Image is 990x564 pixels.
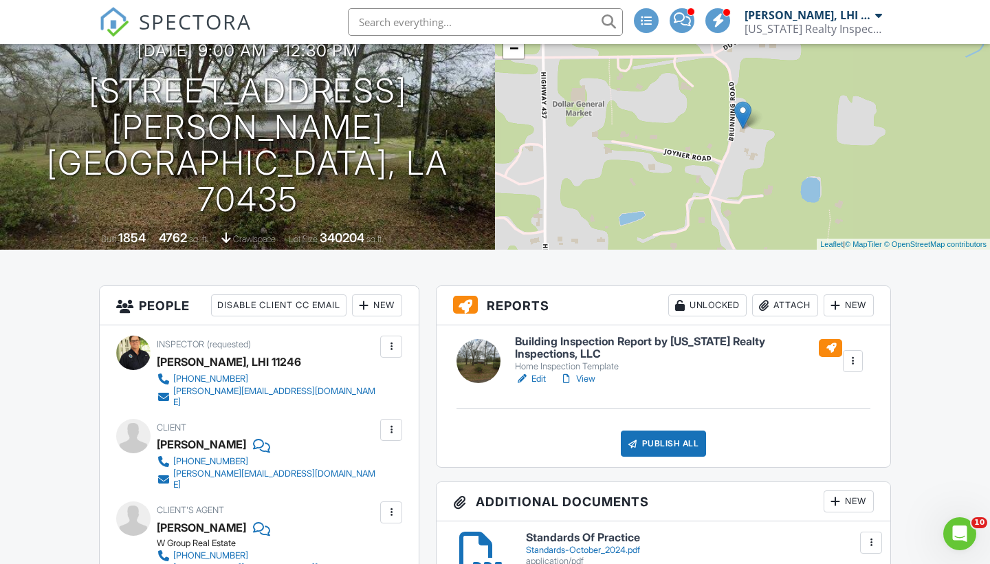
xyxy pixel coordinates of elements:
div: Louisiana Realty Inspections, LLC [745,22,882,36]
span: Inspector [157,339,204,349]
a: [PERSON_NAME] [157,517,246,538]
h1: [STREET_ADDRESS][PERSON_NAME] [GEOGRAPHIC_DATA], LA 70435 [22,73,473,218]
span: Client's Agent [157,505,224,515]
h3: Reports [437,286,890,325]
a: Leaflet [820,240,843,248]
div: 340204 [320,230,364,245]
div: New [824,490,874,512]
div: Attach [752,294,818,316]
a: Building Inspection Report by [US_STATE] Realty Inspections, LLC Home Inspection Template [515,336,842,372]
span: SPECTORA [139,7,252,36]
div: New [352,294,402,316]
div: Publish All [621,431,707,457]
span: sq.ft. [366,234,384,244]
div: 4762 [159,230,187,245]
span: Client [157,422,186,433]
div: Standards-October_2024.pdf [526,545,874,556]
div: [PERSON_NAME], LHI 11246 [745,8,872,22]
div: [PERSON_NAME] [157,434,246,455]
div: [PERSON_NAME][EMAIL_ADDRESS][DOMAIN_NAME] [173,468,377,490]
a: [PERSON_NAME][EMAIL_ADDRESS][DOMAIN_NAME] [157,386,377,408]
div: [PERSON_NAME][EMAIL_ADDRESS][DOMAIN_NAME] [173,386,377,408]
a: © OpenStreetMap contributors [884,240,987,248]
h3: [DATE] 9:00 am - 12:30 pm [137,41,358,60]
h3: People [100,286,419,325]
a: SPECTORA [99,19,252,47]
a: [PHONE_NUMBER] [157,455,377,468]
a: © MapTiler [845,240,882,248]
div: | [817,239,990,250]
h6: Building Inspection Report by [US_STATE] Realty Inspections, LLC [515,336,842,360]
div: [PHONE_NUMBER] [173,373,248,384]
div: [PHONE_NUMBER] [173,456,248,467]
input: Search everything... [348,8,623,36]
h3: Additional Documents [437,482,890,521]
span: 10 [971,517,987,528]
a: [PHONE_NUMBER] [157,549,377,563]
span: (requested) [207,339,251,349]
span: Built [101,234,116,244]
div: Disable Client CC Email [211,294,346,316]
h6: Standards Of Practice [526,532,874,544]
span: sq. ft. [189,234,208,244]
a: [PERSON_NAME][EMAIL_ADDRESS][DOMAIN_NAME] [157,468,377,490]
a: View [560,372,595,386]
iframe: Intercom live chat [943,517,976,550]
div: [PHONE_NUMBER] [173,550,248,561]
a: Edit [515,372,546,386]
a: Zoom out [503,38,524,58]
div: W Group Real Estate [157,538,388,549]
div: [PERSON_NAME], LHI 11246 [157,351,301,372]
img: The Best Home Inspection Software - Spectora [99,7,129,37]
span: Lot Size [289,234,318,244]
div: Unlocked [668,294,747,316]
div: Home Inspection Template [515,361,842,372]
div: 1854 [118,230,146,245]
span: crawlspace [233,234,276,244]
a: [PHONE_NUMBER] [157,372,377,386]
div: New [824,294,874,316]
